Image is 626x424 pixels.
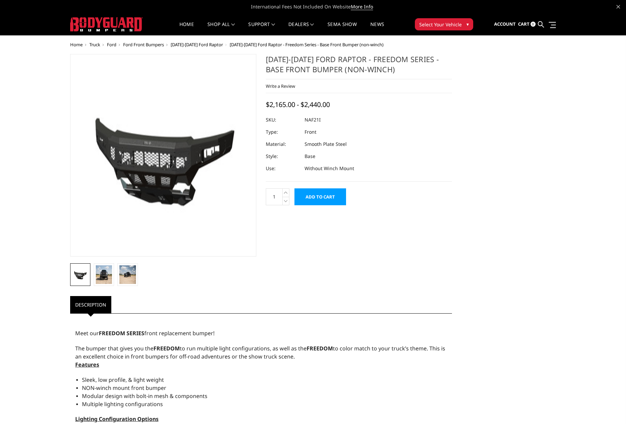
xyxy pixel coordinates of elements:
a: Ford [107,42,116,48]
input: Add to Cart [294,188,346,205]
dd: NAF21I [305,114,321,126]
a: [DATE]-[DATE] Ford Raptor [171,42,223,48]
a: Account [494,15,516,33]
span: NON-winch mount front bumper [82,384,166,392]
dd: Base [305,150,315,162]
img: 2021-2025 Ford Raptor - Freedom Series - Base Front Bumper (non-winch) [72,265,88,284]
img: 2021-2025 Ford Raptor - Freedom Series - Base Front Bumper (non-winch) [72,56,254,255]
a: Support [248,22,275,35]
span: Account [494,21,516,27]
span: Modular design with bolt-in mesh & components [82,392,207,400]
a: Home [179,22,194,35]
dt: Type: [266,126,300,138]
a: 2021-2025 Ford Raptor - Freedom Series - Base Front Bumper (non-winch) [70,54,256,257]
span: [DATE]-[DATE] Ford Raptor - Freedom Series - Base Front Bumper (non-winch) [230,42,383,48]
a: SEMA Show [328,22,357,35]
a: Description [70,296,111,313]
a: Write a Review [266,83,295,89]
span: Sleek, low profile, & light weight [82,376,164,383]
span: The bumper that gives you the to run multiple light configurations, as well as the to color match... [75,345,445,360]
span: 0 [531,22,536,27]
a: News [370,22,384,35]
dd: Without Winch Mount [305,162,354,175]
span: Lighting Configuration Options [75,415,159,423]
dd: Front [305,126,316,138]
a: Cart 0 [518,15,536,33]
span: ▾ [466,21,469,28]
span: $2,165.00 - $2,440.00 [266,100,330,109]
dd: Smooth Plate Steel [305,138,347,150]
h1: [DATE]-[DATE] Ford Raptor - Freedom Series - Base Front Bumper (non-winch) [266,54,452,79]
span: Multiple lighting configurations [82,400,163,408]
img: 2021-2025 Ford Raptor - Freedom Series - Base Front Bumper (non-winch) [119,265,136,284]
a: Home [70,42,83,48]
dt: Style: [266,150,300,162]
a: Ford Front Bumpers [123,42,164,48]
dt: Use: [266,162,300,175]
button: Select Your Vehicle [415,18,473,30]
strong: FREEDOM SERIES [99,329,144,337]
a: Truck [89,42,100,48]
a: shop all [207,22,235,35]
a: More Info [351,3,373,10]
strong: FREEDOM [153,345,180,352]
dt: Material: [266,138,300,150]
strong: FREEDOM [307,345,333,352]
dt: SKU: [266,114,300,126]
span: Meet our front replacement bumper! [75,329,215,337]
img: BODYGUARD BUMPERS [70,17,143,31]
a: Dealers [288,22,314,35]
span: Features [75,361,99,368]
img: 2021-2025 Ford Raptor - Freedom Series - Base Front Bumper (non-winch) [96,265,112,284]
span: Cart [518,21,530,27]
span: Select Your Vehicle [419,21,462,28]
